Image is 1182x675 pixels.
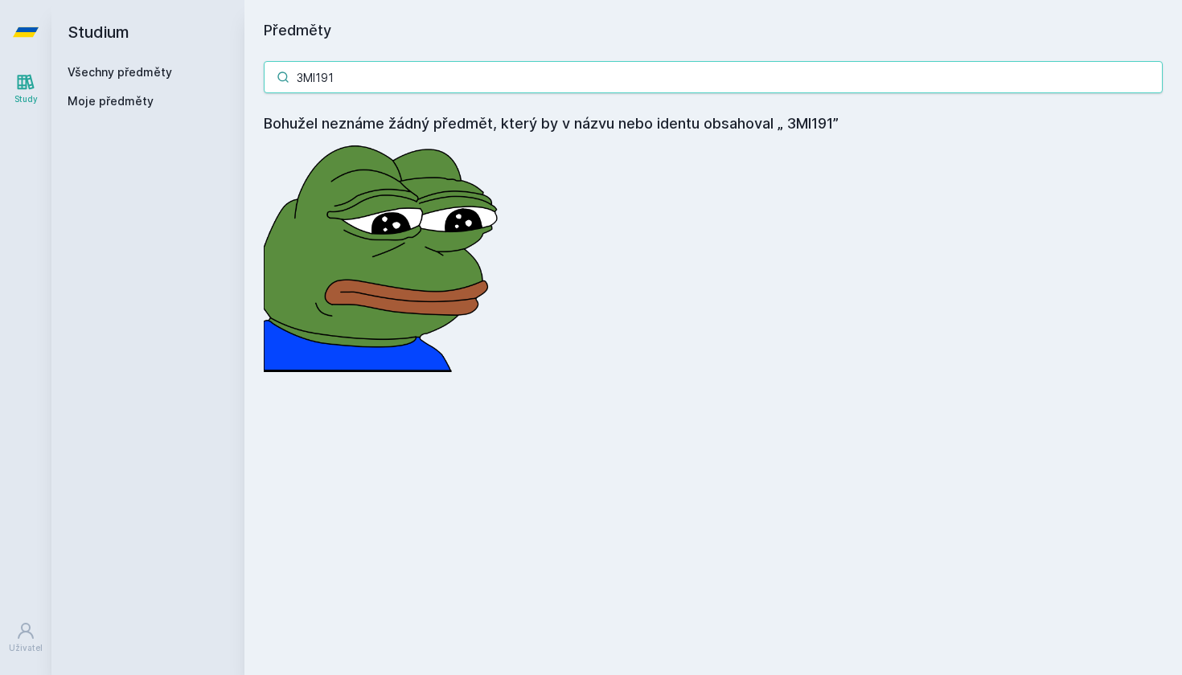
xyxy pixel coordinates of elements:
[264,135,505,372] img: error_picture.png
[68,93,154,109] span: Moje předměty
[3,64,48,113] a: Study
[264,112,1163,135] h4: Bohužel neznáme žádný předmět, který by v názvu nebo identu obsahoval „ 3MI191”
[9,642,43,654] div: Uživatel
[264,19,1163,42] h1: Předměty
[68,65,172,79] a: Všechny předměty
[14,93,38,105] div: Study
[264,61,1163,93] input: Název nebo ident předmětu…
[3,613,48,662] a: Uživatel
